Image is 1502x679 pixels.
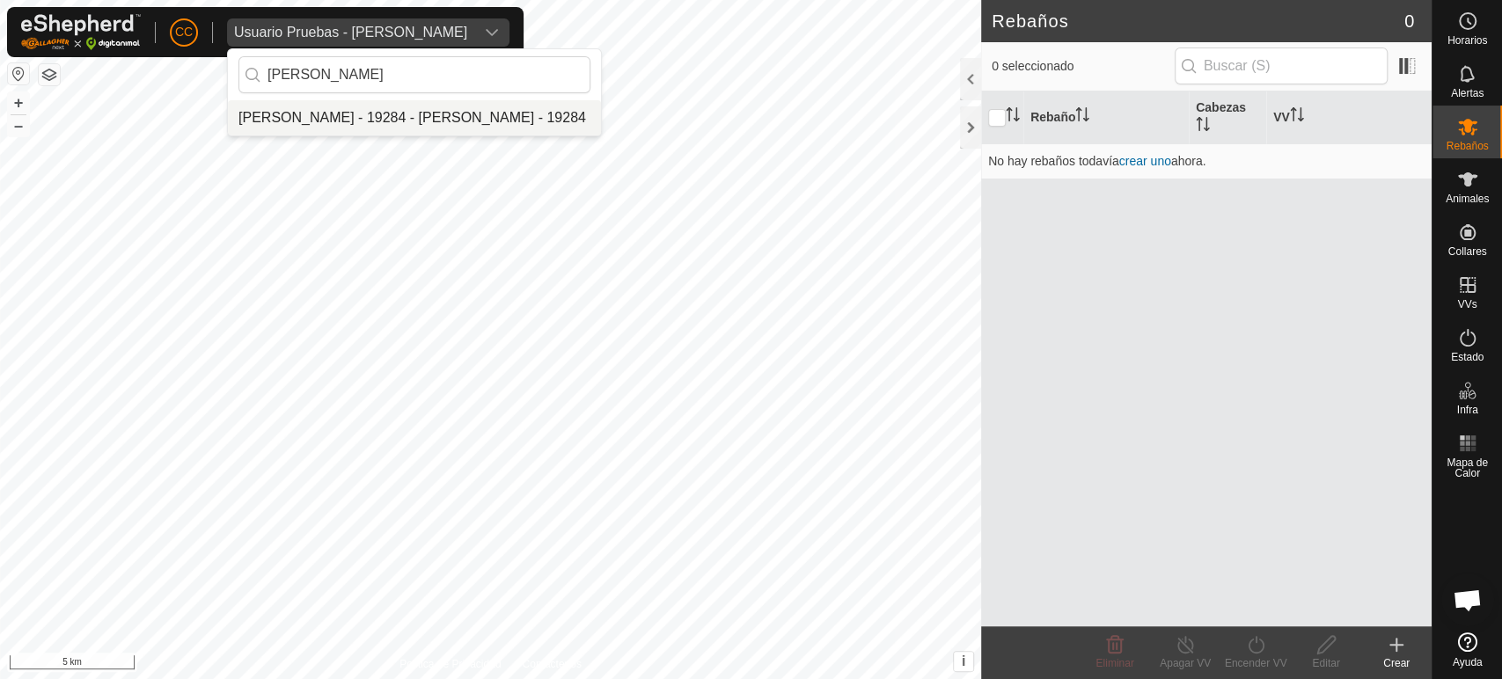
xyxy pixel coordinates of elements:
h2: Rebaños [992,11,1404,32]
a: Política de Privacidad [399,656,501,672]
div: Editar [1291,655,1361,671]
input: Buscar por región, país, empresa o propiedad [238,56,590,93]
div: Usuario Pruebas - [PERSON_NAME] [234,26,467,40]
th: Rebaño [1023,91,1189,144]
span: Eliminar [1095,657,1133,669]
th: Cabezas [1189,91,1266,144]
div: Encender VV [1220,655,1291,671]
p-sorticon: Activar para ordenar [1075,110,1089,124]
th: VV [1266,91,1432,144]
span: Infra [1456,405,1477,415]
span: Ayuda [1453,657,1483,668]
div: Chat abierto [1441,573,1494,626]
td: No hay rebaños todavía ahora. [981,143,1432,179]
div: Apagar VV [1150,655,1220,671]
li: Victor Rodrigo Miranda - 19284 [228,100,601,135]
span: 0 [1404,8,1414,34]
ul: Option List [228,100,601,135]
span: CC [175,23,193,41]
span: Alertas [1451,88,1484,99]
span: VVs [1457,299,1476,310]
p-sorticon: Activar para ordenar [1290,110,1304,124]
span: Animales [1446,193,1489,204]
span: Estado [1451,352,1484,362]
div: Crear [1361,655,1432,671]
a: Ayuda [1432,625,1502,675]
button: i [954,652,973,671]
button: Restablecer Mapa [8,63,29,84]
span: i [962,653,965,668]
div: [PERSON_NAME] - 19284 - [PERSON_NAME] - 19284 [238,107,586,128]
span: Usuario Pruebas - Gregorio Alarcia [227,18,474,47]
p-sorticon: Activar para ordenar [1196,120,1210,134]
img: Logo Gallagher [21,14,141,50]
span: 0 seleccionado [992,57,1175,76]
button: – [8,115,29,136]
a: crear uno [1119,154,1171,168]
span: Rebaños [1446,141,1488,151]
span: Horarios [1447,35,1487,46]
p-sorticon: Activar para ordenar [1006,110,1020,124]
button: + [8,92,29,113]
button: Capas del Mapa [39,64,60,85]
input: Buscar (S) [1175,47,1388,84]
a: Contáctenos [522,656,581,672]
div: dropdown trigger [474,18,509,47]
span: Mapa de Calor [1437,457,1498,478]
span: Collares [1447,246,1486,257]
